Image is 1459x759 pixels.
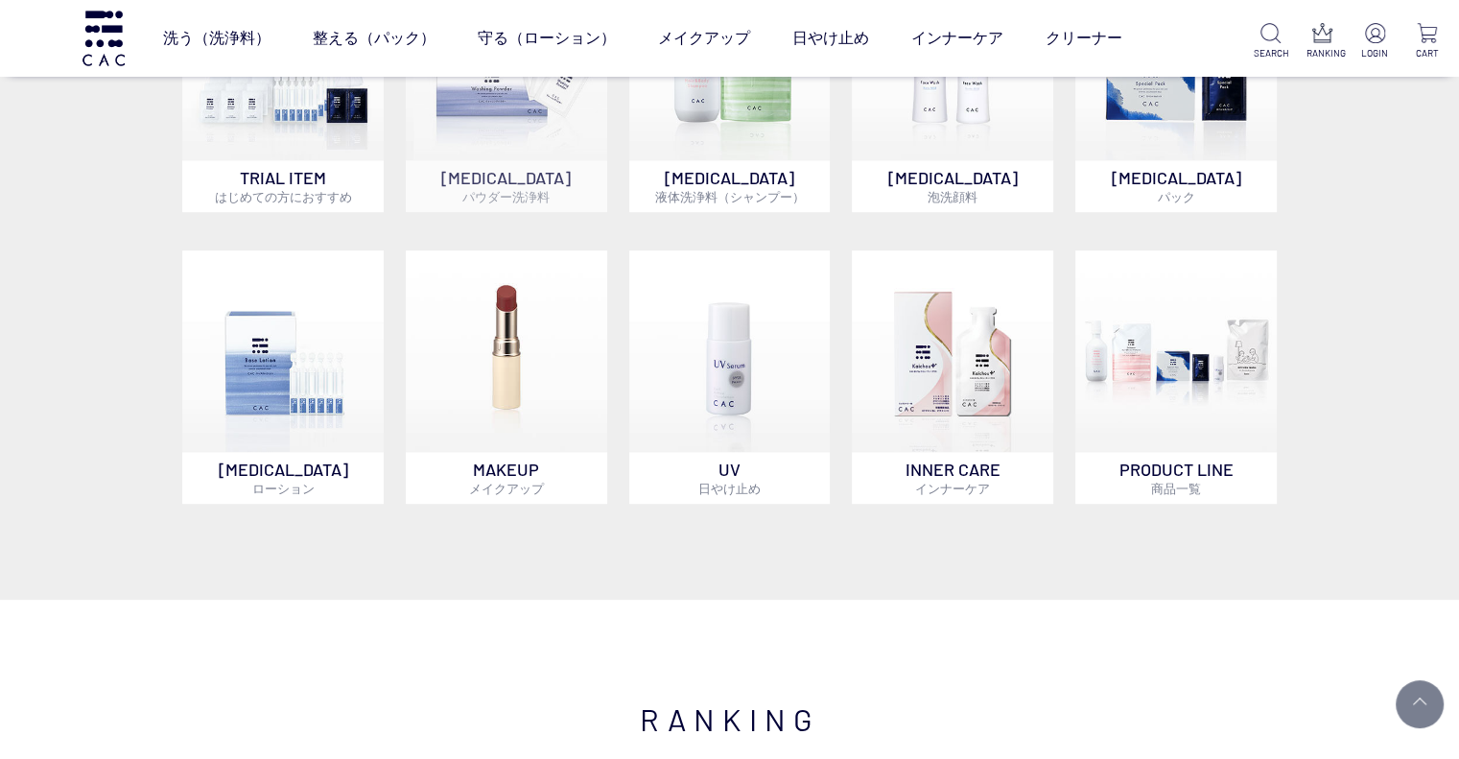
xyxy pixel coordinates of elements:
[1254,23,1287,60] a: SEARCH
[406,160,607,212] p: [MEDICAL_DATA]
[1075,160,1277,212] p: [MEDICAL_DATA]
[629,250,831,504] a: UV日やけ止め
[478,12,616,65] a: 守る（ローション）
[1046,12,1122,65] a: クリーナー
[698,481,761,496] span: 日やけ止め
[1306,23,1340,60] a: RANKING
[658,12,750,65] a: メイクアップ
[215,189,352,204] span: はじめての方におすすめ
[182,250,384,504] a: [MEDICAL_DATA]ローション
[182,452,384,504] p: [MEDICAL_DATA]
[852,250,1053,452] img: インナーケア
[462,189,550,204] span: パウダー洗浄料
[792,12,869,65] a: 日やけ止め
[406,250,607,504] a: MAKEUPメイクアップ
[915,481,990,496] span: インナーケア
[80,11,128,65] img: logo
[852,160,1053,212] p: [MEDICAL_DATA]
[852,250,1053,504] a: インナーケア INNER CAREインナーケア
[911,12,1003,65] a: インナーケア
[163,12,271,65] a: 洗う（洗浄料）
[928,189,977,204] span: 泡洗顔料
[1075,452,1277,504] p: PRODUCT LINE
[1151,481,1201,496] span: 商品一覧
[1157,189,1194,204] span: パック
[469,481,544,496] span: メイクアップ
[1358,23,1392,60] a: LOGIN
[252,481,315,496] span: ローション
[654,189,804,204] span: 液体洗浄料（シャンプー）
[1306,46,1340,60] p: RANKING
[313,12,435,65] a: 整える（パック）
[1358,46,1392,60] p: LOGIN
[1075,250,1277,504] a: PRODUCT LINE商品一覧
[629,160,831,212] p: [MEDICAL_DATA]
[852,452,1053,504] p: INNER CARE
[182,160,384,212] p: TRIAL ITEM
[1410,23,1444,60] a: CART
[629,452,831,504] p: UV
[406,452,607,504] p: MAKEUP
[1410,46,1444,60] p: CART
[1254,46,1287,60] p: SEARCH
